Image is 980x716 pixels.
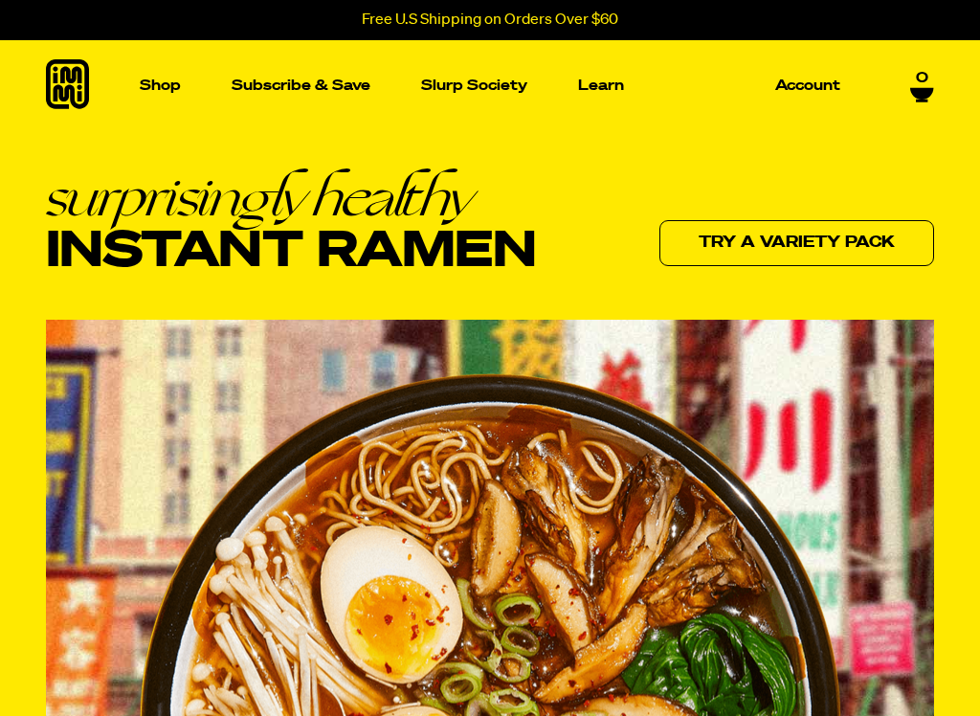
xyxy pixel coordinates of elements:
p: Learn [578,78,624,93]
p: Slurp Society [421,78,527,93]
p: Account [775,78,840,93]
a: Slurp Society [413,71,535,101]
span: 0 [916,70,928,87]
p: Free U.S Shipping on Orders Over $60 [362,11,618,29]
a: Account [768,71,848,101]
em: surprisingly healthy [46,169,536,224]
a: Try a variety pack [659,220,934,266]
a: Learn [570,40,632,131]
h1: Instant Ramen [46,169,536,279]
nav: Main navigation [132,40,848,131]
p: Shop [140,78,181,93]
a: Subscribe & Save [224,71,378,101]
p: Subscribe & Save [232,78,370,93]
a: Shop [132,40,189,131]
a: 0 [910,70,934,102]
